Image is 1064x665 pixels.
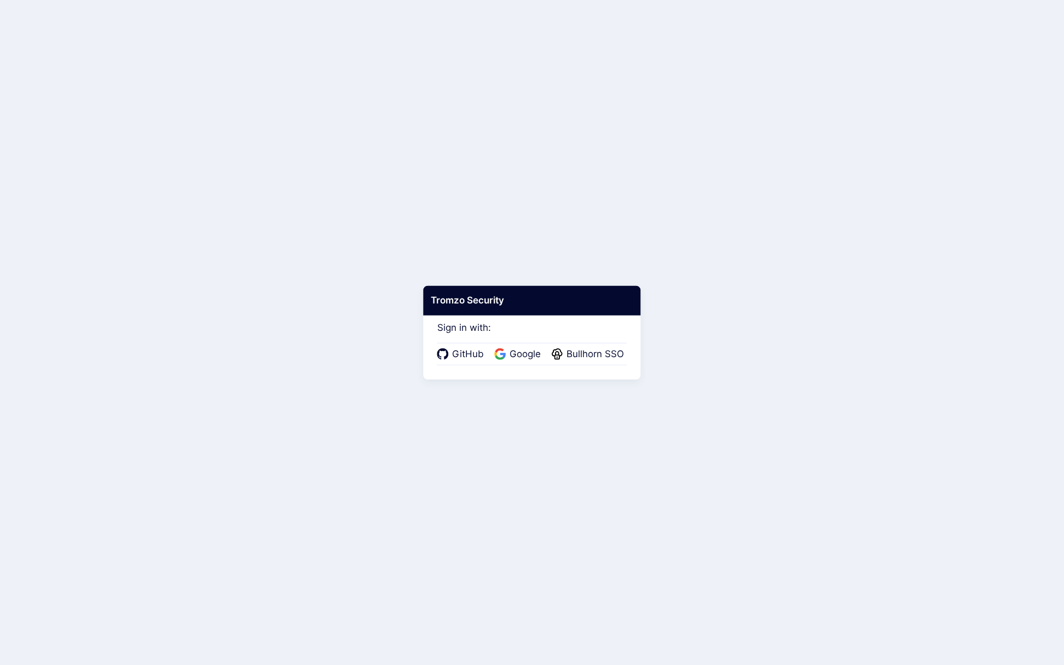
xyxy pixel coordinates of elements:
[495,347,544,362] a: Google
[563,347,627,362] span: Bullhorn SSO
[552,347,627,362] a: Bullhorn SSO
[437,307,627,365] div: Sign in with:
[437,347,487,362] a: GitHub
[423,286,640,316] div: Tromzo Security
[449,347,487,362] span: GitHub
[506,347,544,362] span: Google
